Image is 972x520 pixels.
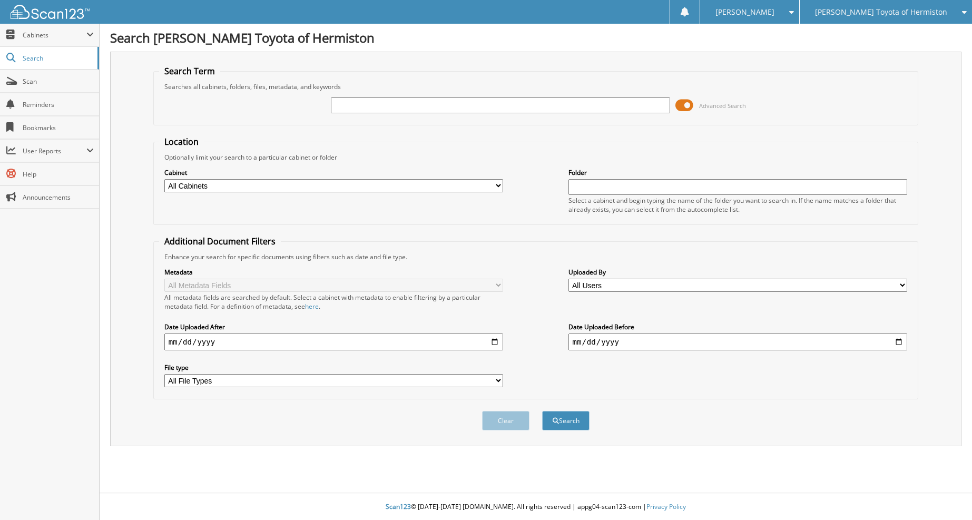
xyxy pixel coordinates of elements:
h1: Search [PERSON_NAME] Toyota of Hermiston [110,29,961,46]
legend: Search Term [159,65,220,77]
label: File type [164,363,504,372]
button: Clear [482,411,529,430]
span: Search [23,54,92,63]
a: Privacy Policy [646,502,686,511]
span: Announcements [23,193,94,202]
label: Cabinet [164,168,504,177]
legend: Additional Document Filters [159,236,281,247]
span: Bookmarks [23,123,94,132]
label: Date Uploaded Before [568,322,908,331]
div: © [DATE]-[DATE] [DOMAIN_NAME]. All rights reserved | appg04-scan123-com | [100,494,972,520]
label: Folder [568,168,908,177]
iframe: Chat Widget [919,469,972,520]
input: start [164,333,504,350]
span: [PERSON_NAME] Toyota of Hermiston [815,9,947,15]
label: Metadata [164,268,504,277]
div: Enhance your search for specific documents using filters such as date and file type. [159,252,912,261]
legend: Location [159,136,204,148]
span: Scan123 [386,502,411,511]
button: Search [542,411,590,430]
span: Help [23,170,94,179]
span: User Reports [23,146,86,155]
img: scan123-logo-white.svg [11,5,90,19]
input: end [568,333,908,350]
div: Select a cabinet and begin typing the name of the folder you want to search in. If the name match... [568,196,908,214]
label: Date Uploaded After [164,322,504,331]
div: Optionally limit your search to a particular cabinet or folder [159,153,912,162]
span: Reminders [23,100,94,109]
a: here [305,302,319,311]
label: Uploaded By [568,268,908,277]
div: Searches all cabinets, folders, files, metadata, and keywords [159,82,912,91]
span: Scan [23,77,94,86]
div: All metadata fields are searched by default. Select a cabinet with metadata to enable filtering b... [164,293,504,311]
span: Cabinets [23,31,86,40]
span: Advanced Search [699,102,746,110]
span: [PERSON_NAME] [715,9,774,15]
